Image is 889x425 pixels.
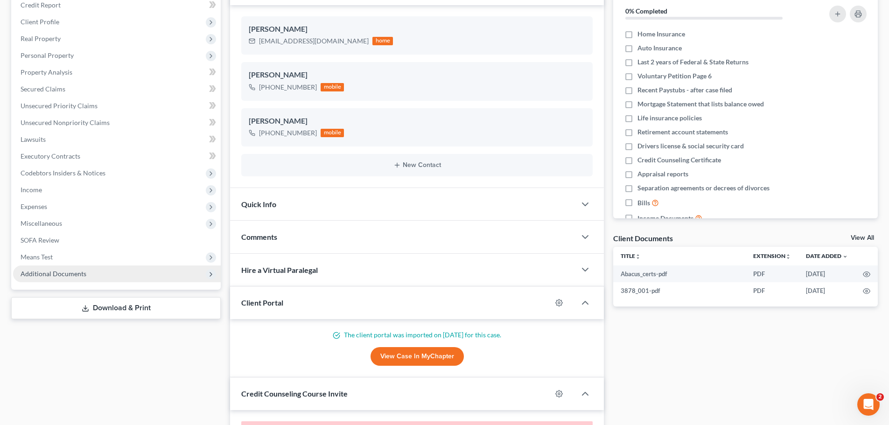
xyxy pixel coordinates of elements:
a: Secured Claims [13,81,221,98]
span: Last 2 years of Federal & State Returns [637,57,749,67]
span: Life insurance policies [637,113,702,123]
div: [PHONE_NUMBER] [259,128,317,138]
span: Home Insurance [637,29,685,39]
span: Voluntary Petition Page 6 [637,71,712,81]
i: expand_more [842,254,848,259]
button: New Contact [249,161,585,169]
div: [PHONE_NUMBER] [259,83,317,92]
span: 2 [876,393,884,401]
span: Property Analysis [21,68,72,76]
span: SOFA Review [21,236,59,244]
i: unfold_more [635,254,641,259]
span: Expenses [21,202,47,210]
div: mobile [321,83,344,91]
a: Executory Contracts [13,148,221,165]
span: Real Property [21,35,61,42]
span: Credit Counseling Course Invite [241,389,348,398]
span: Income Documents [637,214,693,223]
span: Means Test [21,253,53,261]
p: The client portal was imported on [DATE] for this case. [241,330,593,340]
a: Property Analysis [13,64,221,81]
span: Comments [241,232,277,241]
span: Miscellaneous [21,219,62,227]
a: SOFA Review [13,232,221,249]
span: Separation agreements or decrees of divorces [637,183,770,193]
span: Executory Contracts [21,152,80,160]
td: PDF [746,265,798,282]
a: Unsecured Nonpriority Claims [13,114,221,131]
a: Date Added expand_more [806,252,848,259]
span: Client Profile [21,18,59,26]
a: Titleunfold_more [621,252,641,259]
a: Unsecured Priority Claims [13,98,221,114]
span: Appraisal reports [637,169,688,179]
span: Credit Counseling Certificate [637,155,721,165]
a: View Case in MyChapter [371,347,464,366]
a: Download & Print [11,297,221,319]
div: mobile [321,129,344,137]
span: Additional Documents [21,270,86,278]
span: Mortgage Statement that lists balance owed [637,99,764,109]
i: unfold_more [785,254,791,259]
span: Drivers license & social security card [637,141,744,151]
span: Hire a Virtual Paralegal [241,265,318,274]
span: Income [21,186,42,194]
span: Retirement account statements [637,127,728,137]
strong: 0% Completed [625,7,667,15]
td: 3878_001-pdf [613,282,746,299]
a: View All [851,235,874,241]
span: Unsecured Priority Claims [21,102,98,110]
span: Secured Claims [21,85,65,93]
td: [DATE] [798,282,855,299]
div: [PERSON_NAME] [249,70,585,81]
span: Client Portal [241,298,283,307]
span: Lawsuits [21,135,46,143]
td: PDF [746,282,798,299]
span: Unsecured Nonpriority Claims [21,118,110,126]
td: [DATE] [798,265,855,282]
iframe: Intercom live chat [857,393,880,416]
span: Auto Insurance [637,43,682,53]
span: Quick Info [241,200,276,209]
a: Lawsuits [13,131,221,148]
span: Personal Property [21,51,74,59]
a: Extensionunfold_more [753,252,791,259]
div: home [372,37,393,45]
span: Bills [637,198,650,208]
span: Codebtors Insiders & Notices [21,169,105,177]
span: Credit Report [21,1,61,9]
div: [EMAIL_ADDRESS][DOMAIN_NAME] [259,36,369,46]
div: [PERSON_NAME] [249,24,585,35]
div: [PERSON_NAME] [249,116,585,127]
span: Recent Paystubs - after case filed [637,85,732,95]
td: Abacus_certs-pdf [613,265,746,282]
div: Client Documents [613,233,673,243]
